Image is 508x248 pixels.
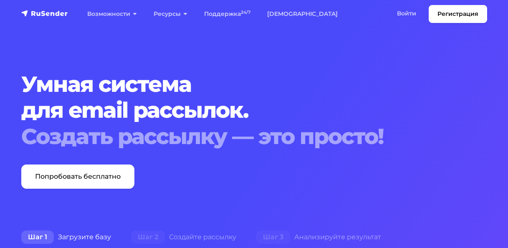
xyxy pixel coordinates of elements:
[429,5,487,23] a: Регистрация
[79,5,145,23] a: Возможности
[259,5,346,23] a: [DEMOGRAPHIC_DATA]
[145,5,196,23] a: Ресурсы
[246,229,391,245] div: Анализируйте результат
[21,230,54,244] span: Шаг 1
[389,5,425,22] a: Войти
[241,10,250,15] sup: 24/7
[11,229,121,245] div: Загрузите базу
[21,164,134,189] a: Попробовать бесплатно
[196,5,259,23] a: Поддержка24/7
[21,71,487,149] h1: Умная система для email рассылок.
[121,229,246,245] div: Создайте рассылку
[21,124,487,149] div: Создать рассылку — это просто!
[21,9,68,18] img: RuSender
[131,230,165,244] span: Шаг 2
[256,230,290,244] span: Шаг 3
